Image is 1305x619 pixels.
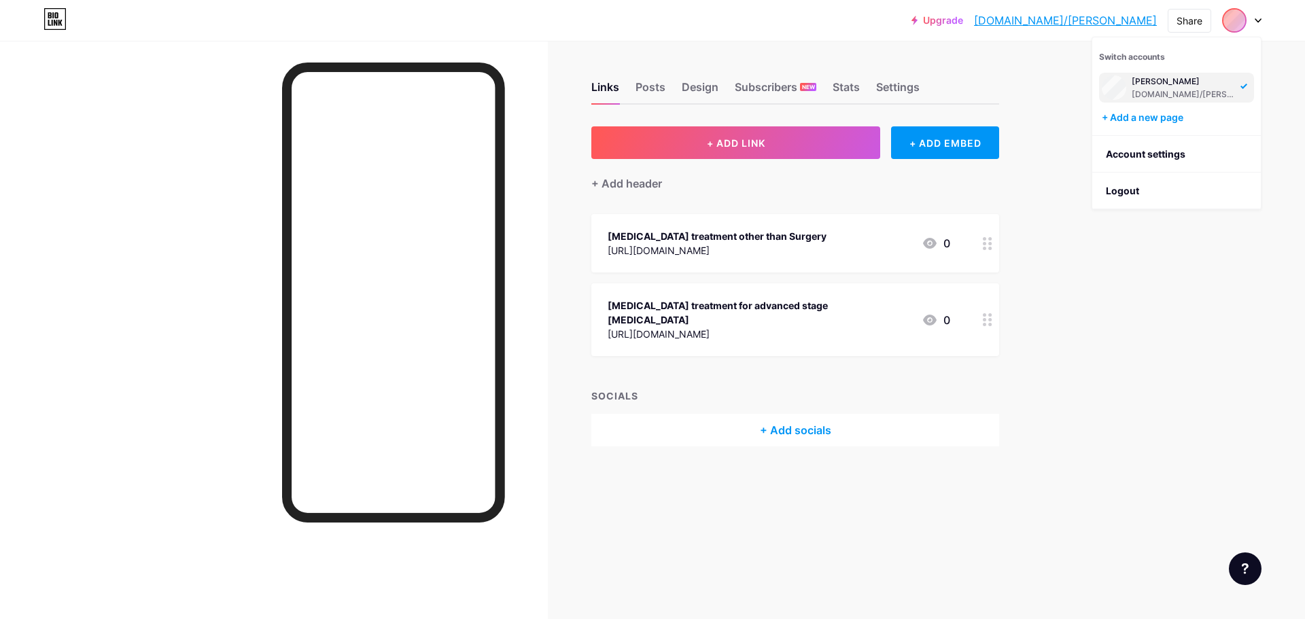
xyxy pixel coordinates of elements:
div: Links [591,79,619,103]
div: SOCIALS [591,389,999,403]
div: + Add a new page [1102,111,1254,124]
div: + Add socials [591,414,999,446]
span: NEW [802,83,815,91]
button: + ADD LINK [591,126,880,159]
div: [DOMAIN_NAME]/[PERSON_NAME] [1132,89,1236,100]
div: [MEDICAL_DATA] treatment other than Surgery [608,229,826,243]
a: [DOMAIN_NAME]/[PERSON_NAME] [974,12,1157,29]
div: [PERSON_NAME] [1132,76,1236,87]
div: Settings [876,79,920,103]
span: + ADD LINK [707,137,765,149]
div: Subscribers [735,79,816,103]
span: Switch accounts [1099,52,1165,62]
div: Share [1177,14,1202,28]
li: Logout [1092,173,1261,209]
div: + Add header [591,175,662,192]
a: Upgrade [911,15,963,26]
div: 0 [922,235,950,251]
div: [MEDICAL_DATA] treatment for advanced stage [MEDICAL_DATA] [608,298,911,327]
a: Account settings [1092,136,1261,173]
div: + ADD EMBED [891,126,999,159]
div: Posts [636,79,665,103]
div: Stats [833,79,860,103]
div: [URL][DOMAIN_NAME] [608,243,826,258]
div: 0 [922,312,950,328]
div: [URL][DOMAIN_NAME] [608,327,911,341]
div: Design [682,79,718,103]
